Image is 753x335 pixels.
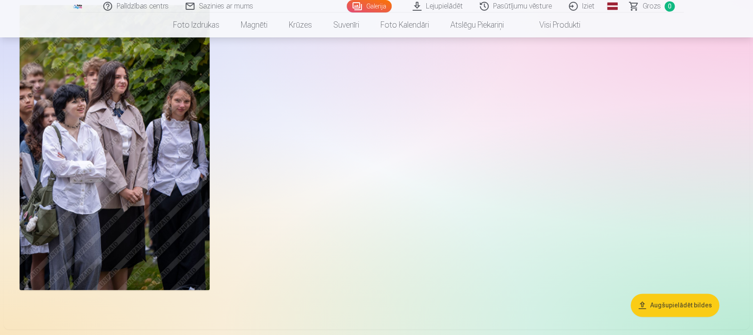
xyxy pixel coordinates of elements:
span: 0 [664,1,675,12]
a: Atslēgu piekariņi [440,12,514,37]
a: Krūzes [278,12,323,37]
a: Foto kalendāri [370,12,440,37]
a: Visi produkti [514,12,591,37]
a: Suvenīri [323,12,370,37]
button: Augšupielādēt bildes [631,294,719,317]
img: /fa3 [73,4,83,9]
span: Grozs [643,1,661,12]
a: Magnēti [230,12,278,37]
a: Foto izdrukas [162,12,230,37]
